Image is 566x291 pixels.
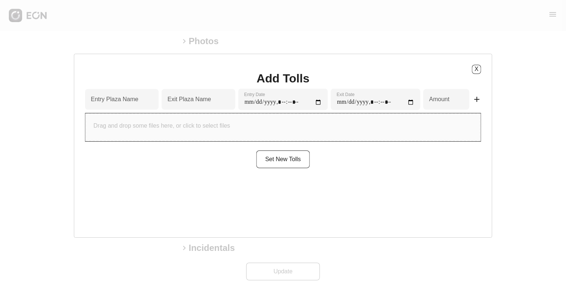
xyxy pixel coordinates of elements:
[337,92,355,97] label: Exit Date
[256,150,310,168] button: Set New Tolls
[94,121,230,130] p: Drag and drop some files here, or click to select files
[91,95,139,104] label: Entry Plaza Name
[429,95,450,104] label: Amount
[244,92,265,97] label: Entry Date
[472,95,481,104] span: add
[168,95,211,104] label: Exit Plaza Name
[256,74,309,83] h1: Add Tolls
[472,65,481,74] button: X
